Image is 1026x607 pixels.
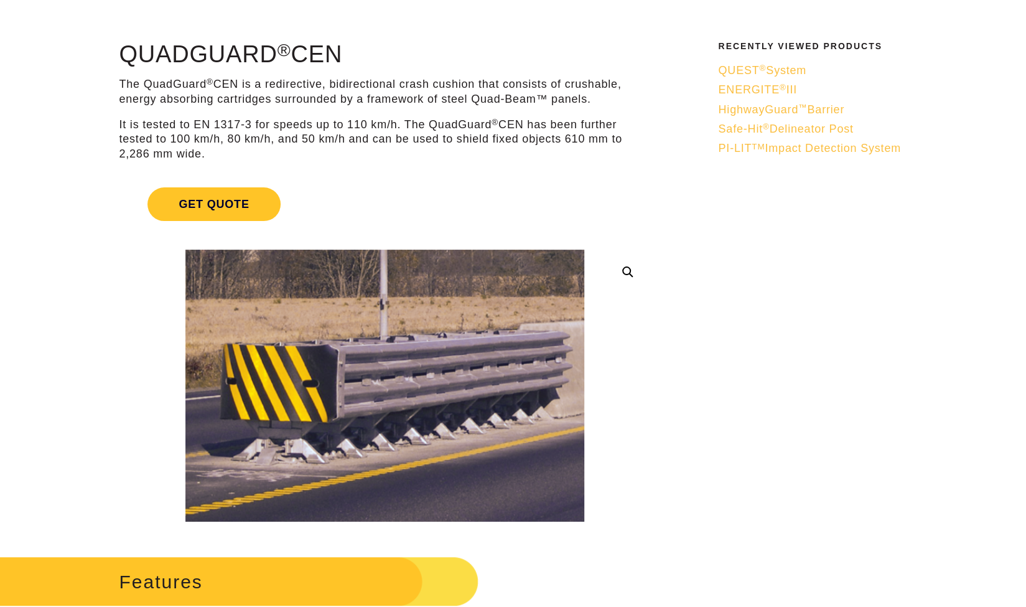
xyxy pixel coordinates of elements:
sup: ® [492,118,498,127]
a: Get Quote [119,172,650,236]
a: PI-LITTMImpact Detection System [718,141,931,156]
p: The QuadGuard CEN is a redirective, bidirectional crash cushion that consists of crushable, energ... [119,77,650,106]
h1: QuadGuard CEN [119,42,650,68]
sup: ® [207,77,213,87]
sup: ® [277,40,291,60]
sup: ® [780,83,786,92]
span: HighwayGuard Barrier [718,103,844,116]
sup: ® [763,122,770,131]
a: ENERGITE®III [718,83,931,97]
h2: Recently Viewed Products [718,42,931,51]
span: Safe-Hit Delineator Post [718,123,853,135]
p: It is tested to EN 1317-3 for speeds up to 110 km/h. The QuadGuard CEN has been further tested to... [119,118,650,161]
sup: ™ [798,103,807,112]
sup: ® [759,64,766,73]
a: QUEST®System [718,64,931,78]
a: HighwayGuard™Barrier [718,103,931,117]
span: QUEST System [718,64,806,77]
a: Safe-Hit®Delineator Post [718,122,931,136]
span: ENERGITE III [718,83,797,96]
sup: TM [752,142,765,151]
span: Get Quote [147,187,280,221]
span: PI-LIT Impact Detection System [718,142,900,154]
